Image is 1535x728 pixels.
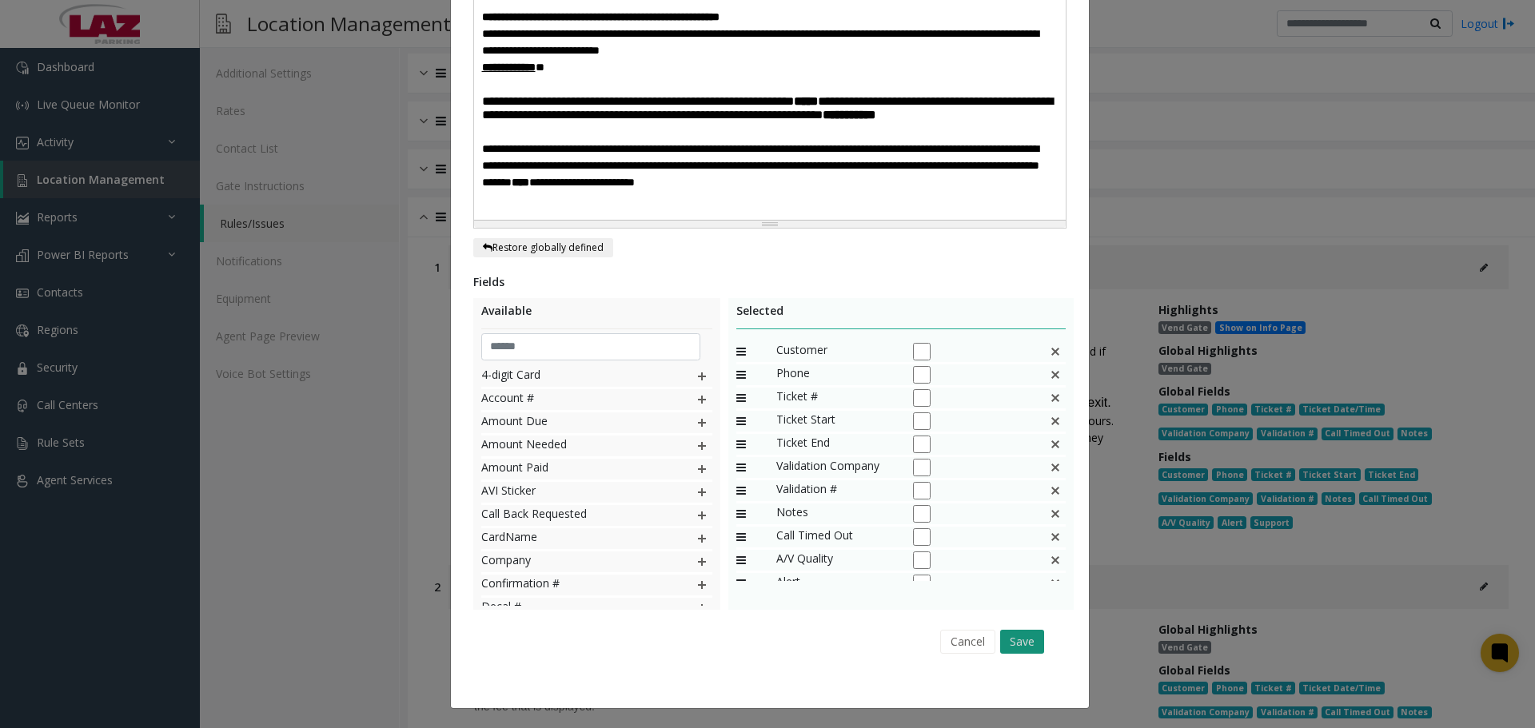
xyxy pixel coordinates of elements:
img: false [1049,457,1062,478]
button: Restore globally defined [473,238,613,257]
span: Customer [776,341,896,362]
span: Validation # [776,480,896,501]
img: This is a default field and cannot be deleted. [1049,573,1062,594]
span: Decal # [481,598,663,619]
span: AVI Sticker [481,482,663,503]
img: plusIcon.svg [696,482,708,503]
span: CardName [481,528,663,549]
img: plusIcon.svg [696,551,708,572]
img: plusIcon.svg [696,389,708,410]
span: 4-digit Card [481,366,663,387]
span: Ticket # [776,388,896,408]
div: Selected [736,302,1067,329]
span: Validation Company [776,457,896,478]
img: plusIcon.svg [696,575,708,595]
img: false [1049,527,1062,547]
img: This is a default field and cannot be deleted. [1049,550,1062,571]
span: Call Timed Out [776,527,896,547]
span: Phone [776,364,896,385]
span: Company [481,551,663,572]
span: Notes [776,503,896,524]
span: A/V Quality [776,550,896,571]
img: false [1049,388,1062,408]
span: Ticket End [776,434,896,455]
img: plusIcon.svg [696,598,708,619]
button: Cancel [940,630,995,654]
span: Account # [481,389,663,410]
div: Available [481,302,712,329]
span: Alert [776,573,896,594]
img: false [1049,341,1062,362]
img: false [1049,411,1062,432]
img: false [1049,364,1062,385]
img: This is a default field and cannot be deleted. [1049,503,1062,524]
img: plusIcon.svg [696,505,708,526]
img: false [1049,434,1062,455]
button: Save [1000,630,1044,654]
img: plusIcon.svg [696,436,708,456]
div: Resize [474,221,1066,228]
img: plusIcon.svg [696,366,708,387]
img: plusIcon.svg [696,412,708,433]
span: Call Back Requested [481,505,663,526]
span: Amount Due [481,412,663,433]
div: Fields [473,273,1067,290]
img: false [1049,480,1062,501]
span: Amount Paid [481,459,663,479]
span: Amount Needed [481,436,663,456]
span: Ticket Start [776,411,896,432]
span: Confirmation # [481,575,663,595]
img: plusIcon.svg [696,459,708,479]
img: plusIcon.svg [696,528,708,549]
